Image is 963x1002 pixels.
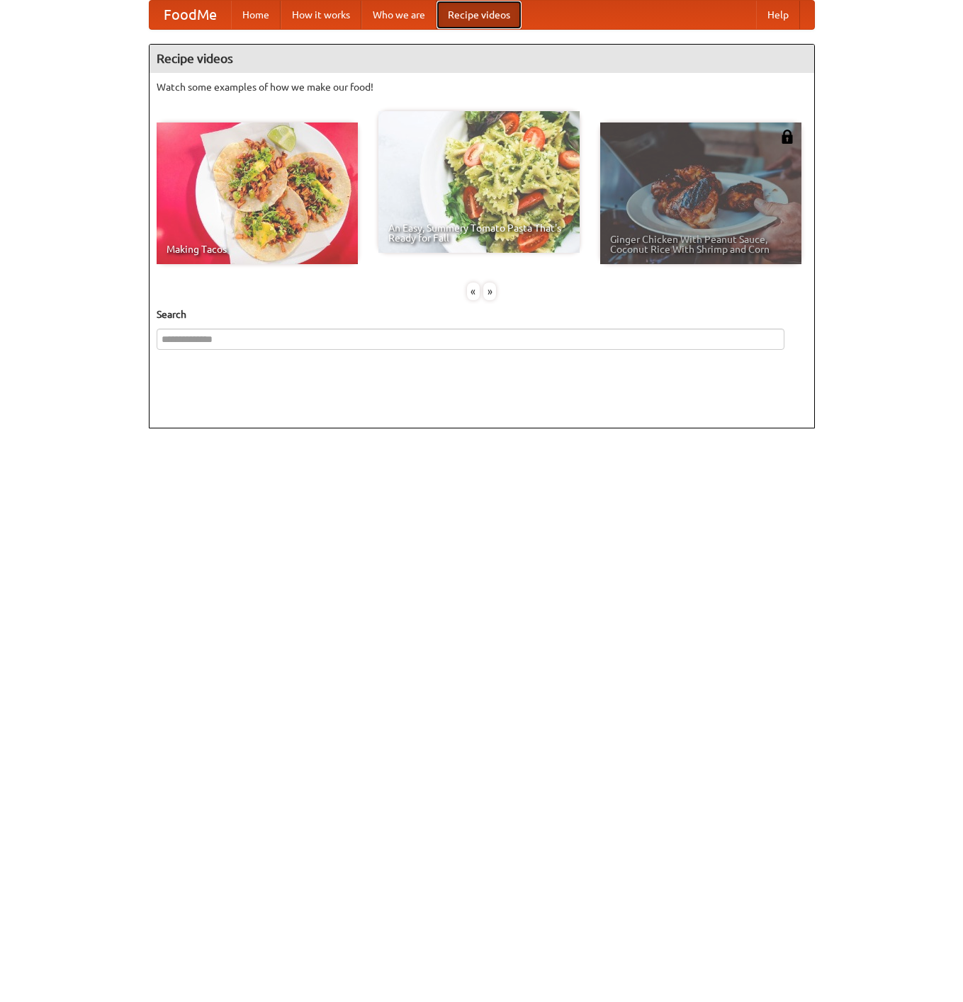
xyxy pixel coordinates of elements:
img: 483408.png [780,130,794,144]
span: An Easy, Summery Tomato Pasta That's Ready for Fall [388,223,570,243]
a: How it works [281,1,361,29]
a: FoodMe [150,1,231,29]
span: Making Tacos [167,244,348,254]
a: Help [756,1,800,29]
h5: Search [157,307,807,321]
p: Watch some examples of how we make our food! [157,80,807,94]
a: Making Tacos [157,123,358,264]
div: « [467,283,480,300]
a: Who we are [361,1,437,29]
a: An Easy, Summery Tomato Pasta That's Ready for Fall [378,111,580,253]
a: Home [231,1,281,29]
a: Recipe videos [437,1,522,29]
div: » [483,283,496,300]
h4: Recipe videos [150,45,814,73]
